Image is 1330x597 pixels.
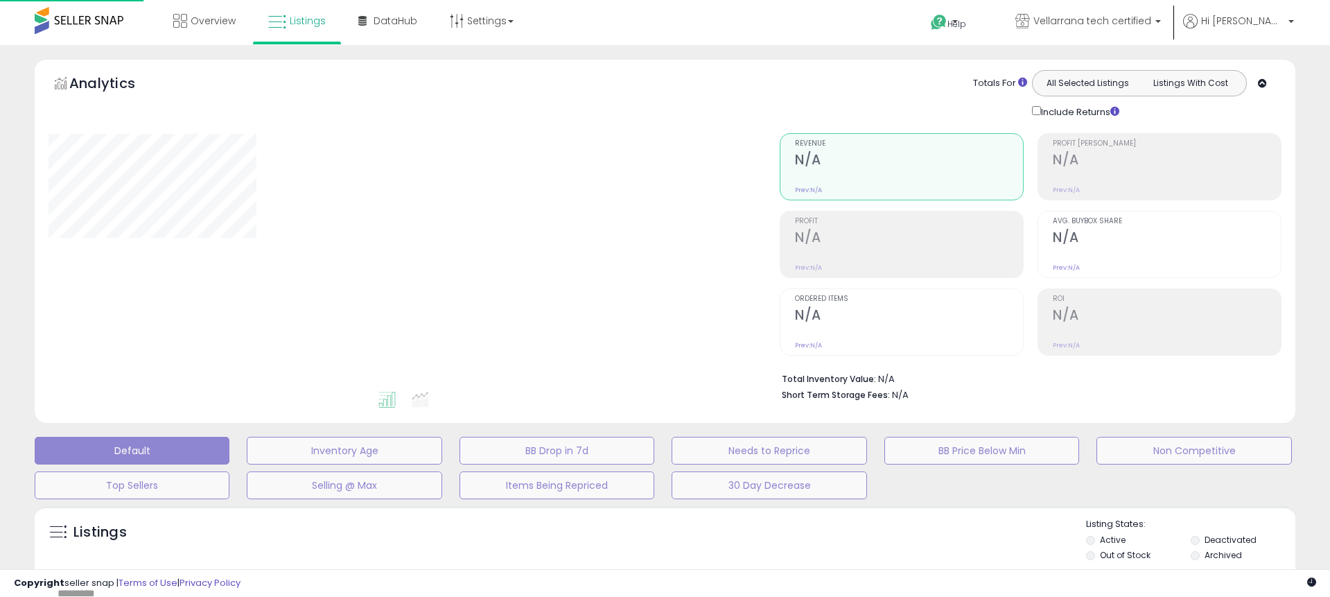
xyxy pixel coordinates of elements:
[1053,218,1281,225] span: Avg. Buybox Share
[460,471,654,499] button: Items Being Repriced
[1053,341,1080,349] small: Prev: N/A
[795,295,1023,303] span: Ordered Items
[1053,140,1281,148] span: Profit [PERSON_NAME]
[69,73,162,96] h5: Analytics
[460,437,654,465] button: BB Drop in 7d
[795,186,822,194] small: Prev: N/A
[782,373,876,385] b: Total Inventory Value:
[1053,230,1281,248] h2: N/A
[884,437,1079,465] button: BB Price Below Min
[795,341,822,349] small: Prev: N/A
[1033,14,1151,28] span: Vellarrana tech certified
[374,14,417,28] span: DataHub
[1022,103,1136,119] div: Include Returns
[1053,186,1080,194] small: Prev: N/A
[1139,74,1242,92] button: Listings With Cost
[14,577,240,590] div: seller snap | |
[1053,295,1281,303] span: ROI
[14,576,64,589] strong: Copyright
[795,307,1023,326] h2: N/A
[795,263,822,272] small: Prev: N/A
[782,389,890,401] b: Short Term Storage Fees:
[672,471,866,499] button: 30 Day Decrease
[1096,437,1291,465] button: Non Competitive
[892,388,909,401] span: N/A
[795,152,1023,171] h2: N/A
[1053,307,1281,326] h2: N/A
[782,370,1271,386] li: N/A
[947,18,966,30] span: Help
[795,218,1023,225] span: Profit
[795,140,1023,148] span: Revenue
[1201,14,1284,28] span: Hi [PERSON_NAME]
[672,437,866,465] button: Needs to Reprice
[930,14,947,31] i: Get Help
[1053,152,1281,171] h2: N/A
[191,14,236,28] span: Overview
[290,14,326,28] span: Listings
[247,471,441,499] button: Selling @ Max
[973,77,1027,90] div: Totals For
[35,437,229,465] button: Default
[35,471,229,499] button: Top Sellers
[1183,14,1294,45] a: Hi [PERSON_NAME]
[1053,263,1080,272] small: Prev: N/A
[920,3,993,45] a: Help
[1036,74,1139,92] button: All Selected Listings
[795,230,1023,248] h2: N/A
[247,437,441,465] button: Inventory Age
